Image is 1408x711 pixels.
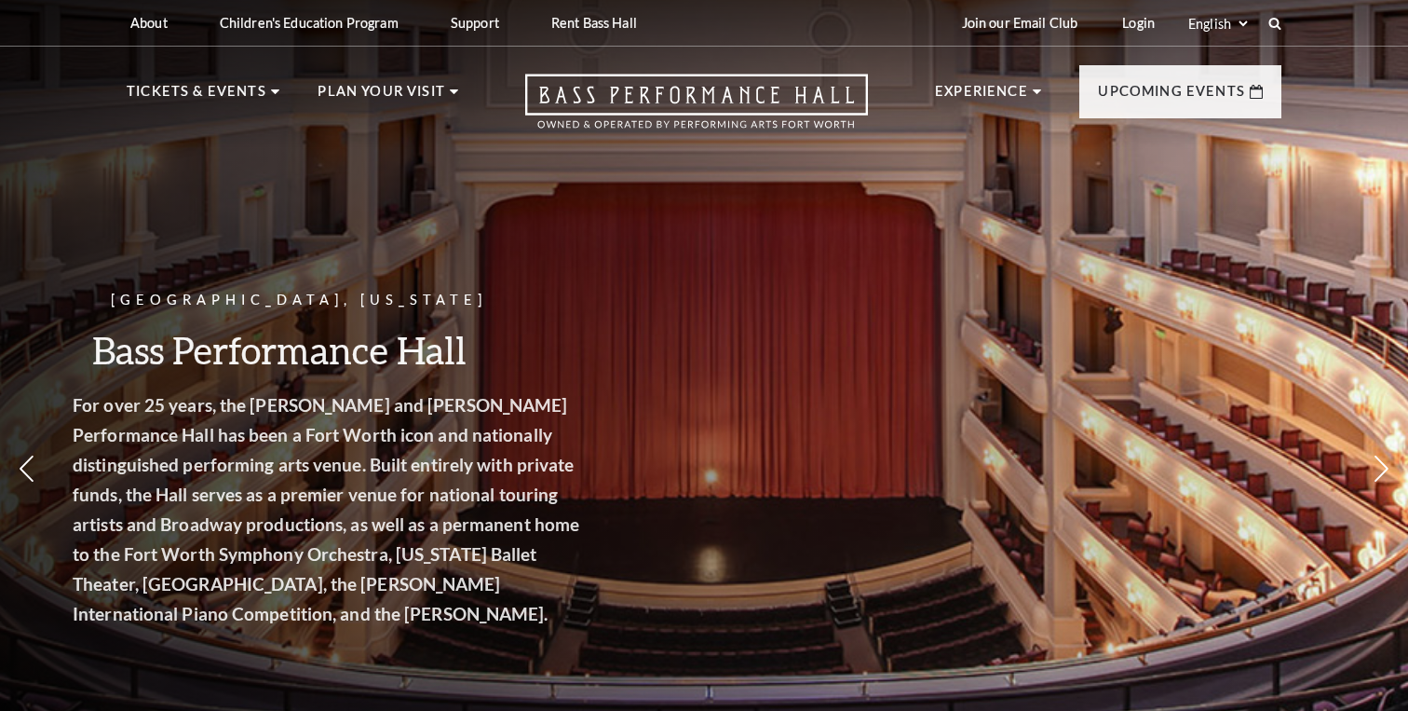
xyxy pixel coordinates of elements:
[127,80,266,114] p: Tickets & Events
[1185,15,1251,33] select: Select:
[451,15,499,31] p: Support
[119,289,631,312] p: [GEOGRAPHIC_DATA], [US_STATE]
[551,15,637,31] p: Rent Bass Hall
[220,15,399,31] p: Children's Education Program
[119,394,626,624] strong: For over 25 years, the [PERSON_NAME] and [PERSON_NAME] Performance Hall has been a Fort Worth ico...
[935,80,1028,114] p: Experience
[318,80,445,114] p: Plan Your Visit
[1098,80,1245,114] p: Upcoming Events
[119,326,631,374] h3: Bass Performance Hall
[130,15,168,31] p: About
